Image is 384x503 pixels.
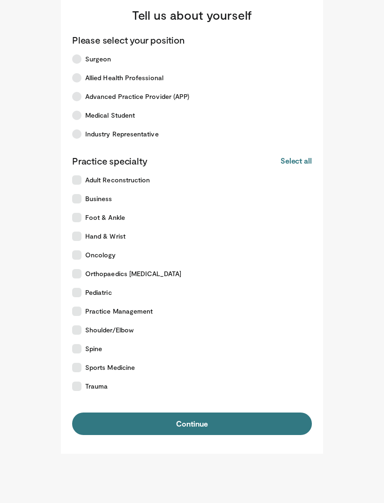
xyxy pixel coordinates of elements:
[85,111,135,120] span: Medical Student
[85,213,125,222] span: Foot & Ankle
[281,156,312,166] button: Select all
[72,413,312,435] button: Continue
[85,363,135,372] span: Sports Medicine
[85,269,181,278] span: Orthopaedics [MEDICAL_DATA]
[85,175,150,185] span: Adult Reconstruction
[72,8,312,23] h3: Tell us about yourself
[85,325,133,335] span: Shoulder/Elbow
[85,307,153,316] span: Practice Management
[85,382,108,391] span: Trauma
[85,232,126,241] span: Hand & Wrist
[85,73,163,83] span: Allied Health Professional
[85,194,112,203] span: Business
[72,155,147,167] p: Practice specialty
[85,250,116,260] span: Oncology
[85,288,112,297] span: Pediatric
[85,344,102,353] span: Spine
[85,92,189,101] span: Advanced Practice Provider (APP)
[85,54,111,64] span: Surgeon
[72,34,185,46] p: Please select your position
[85,129,159,139] span: Industry Representative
